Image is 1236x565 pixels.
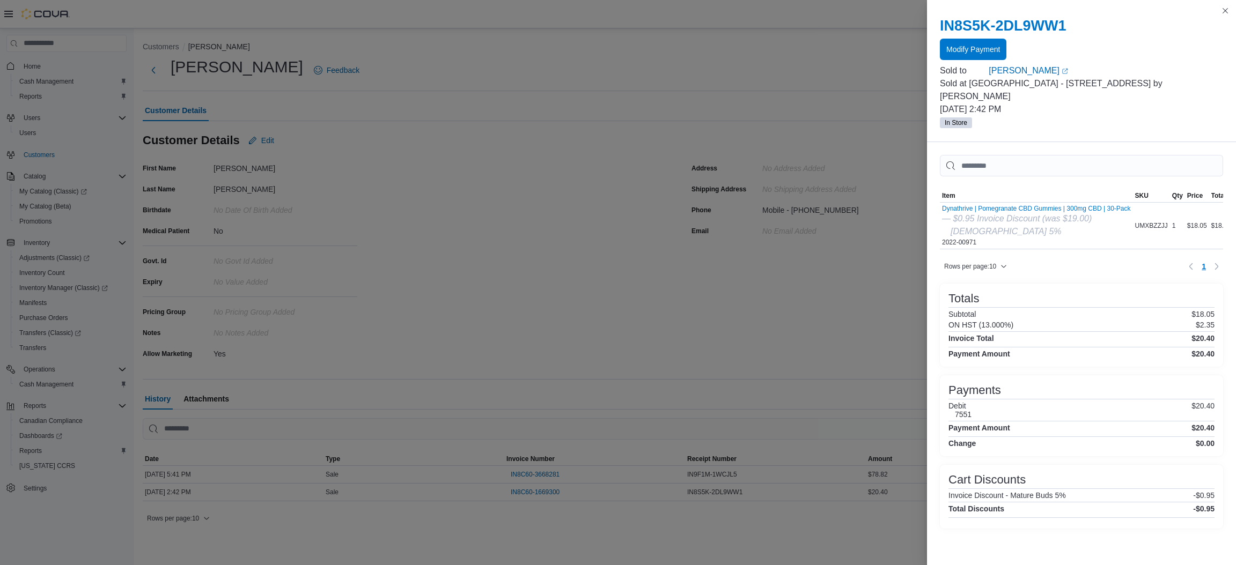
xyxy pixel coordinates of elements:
h4: Change [948,439,976,448]
button: Page 1 of 1 [1197,258,1210,275]
h3: Totals [948,292,979,305]
h6: Invoice Discount - Mature Buds 5% [948,491,1066,500]
button: Item [940,189,1133,202]
i: [DEMOGRAPHIC_DATA] 5% [951,227,1062,236]
button: Close this dialog [1219,4,1232,17]
h3: Payments [948,384,1001,397]
h6: 7551 [955,410,972,419]
p: $2.35 [1196,321,1215,329]
span: Rows per page : 10 [944,262,996,271]
span: Qty [1172,191,1183,200]
span: Price [1187,191,1203,200]
p: -$0.95 [1193,491,1215,500]
p: Sold at [GEOGRAPHIC_DATA] - [STREET_ADDRESS] by [PERSON_NAME] [940,77,1223,103]
span: In Store [945,118,967,128]
button: Rows per page:10 [940,260,1011,273]
button: Price [1185,189,1209,202]
button: Modify Payment [940,39,1006,60]
div: 1 [1170,219,1185,232]
a: [PERSON_NAME]External link [989,64,1223,77]
h4: Invoice Total [948,334,994,343]
button: SKU [1133,189,1170,202]
nav: Pagination for table: MemoryTable from EuiInMemoryTable [1184,258,1223,275]
h4: -$0.95 [1193,504,1215,513]
div: Sold to [940,64,987,77]
h4: $20.40 [1191,334,1215,343]
h4: Payment Amount [948,423,1010,432]
h6: ON HST (13.000%) [948,321,1013,329]
div: $18.05 [1185,219,1209,232]
p: $20.40 [1191,402,1215,419]
span: SKU [1135,191,1149,200]
h2: IN8S5K-2DL9WW1 [940,17,1223,34]
button: Total [1209,189,1233,202]
svg: External link [1062,68,1068,75]
h4: Total Discounts [948,504,1004,513]
div: 2022-00971 [942,205,1131,247]
h4: $0.00 [1196,439,1215,448]
input: This is a search bar. As you type, the results lower in the page will automatically filter. [940,155,1223,176]
button: Next page [1210,260,1223,273]
h6: Subtotal [948,310,976,318]
span: Modify Payment [946,44,1000,55]
h4: Payment Amount [948,350,1010,358]
button: Qty [1170,189,1185,202]
h4: $20.40 [1191,350,1215,358]
h6: Debit [948,402,972,410]
p: [DATE] 2:42 PM [940,103,1223,116]
p: $18.05 [1191,310,1215,318]
span: Item [942,191,955,200]
span: 1 [1202,261,1206,272]
span: In Store [940,117,972,128]
span: Total [1211,191,1226,200]
span: UMXBZZJJ [1135,221,1168,230]
button: Dynathrive | Pomegranate CBD Gummies | 300mg CBD | 30-Pack [942,205,1131,212]
div: — $0.95 Invoice Discount (was $19.00) [942,212,1131,225]
div: $18.05 [1209,219,1233,232]
h3: Cart Discounts [948,473,1026,486]
ul: Pagination for table: MemoryTable from EuiInMemoryTable [1197,258,1210,275]
button: Previous page [1184,260,1197,273]
h4: $20.40 [1191,423,1215,432]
